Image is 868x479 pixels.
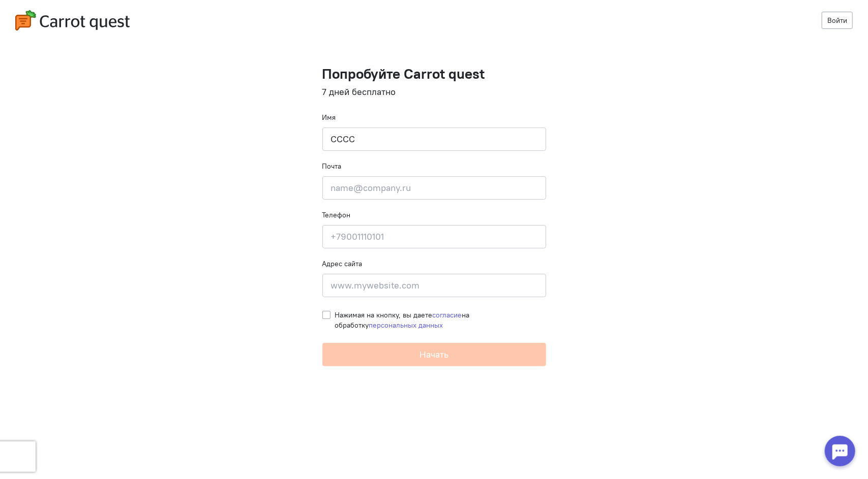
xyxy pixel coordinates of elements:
[322,259,363,269] label: Адрес сайта
[822,12,853,29] a: Войти
[433,310,462,320] a: согласие
[322,161,342,171] label: Почта
[369,321,443,330] a: персональных данных
[322,112,336,122] label: Имя
[322,87,546,97] h4: 7 дней бесплатно
[322,66,546,82] h1: Попробуйте Carrot quest
[322,225,546,248] input: +79001110101
[322,176,546,200] input: name@company.ru
[15,10,130,30] img: carrot-quest-logo.svg
[322,127,546,151] input: Ваше имя
[322,274,546,297] input: www.mywebsite.com
[322,210,351,220] label: Телефон
[322,343,546,366] button: Начать
[335,310,470,330] span: Нажимая на кнопку, вы даете на обработку
[420,348,448,360] span: Начать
